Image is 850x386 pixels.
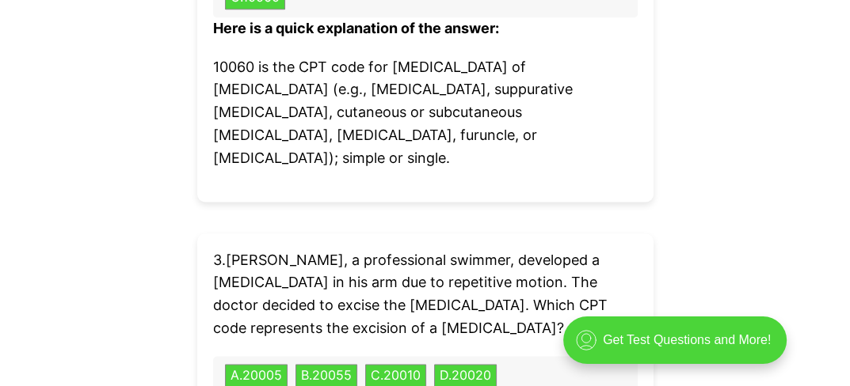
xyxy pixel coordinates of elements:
p: 10060 is the CPT code for [MEDICAL_DATA] of [MEDICAL_DATA] (e.g., [MEDICAL_DATA], suppurative [ME... [213,56,638,170]
b: Here is a quick explanation of the answer: [213,20,499,36]
p: 3 . [PERSON_NAME], a professional swimmer, developed a [MEDICAL_DATA] in his arm due to repetitiv... [213,249,638,340]
iframe: portal-trigger [550,308,850,386]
